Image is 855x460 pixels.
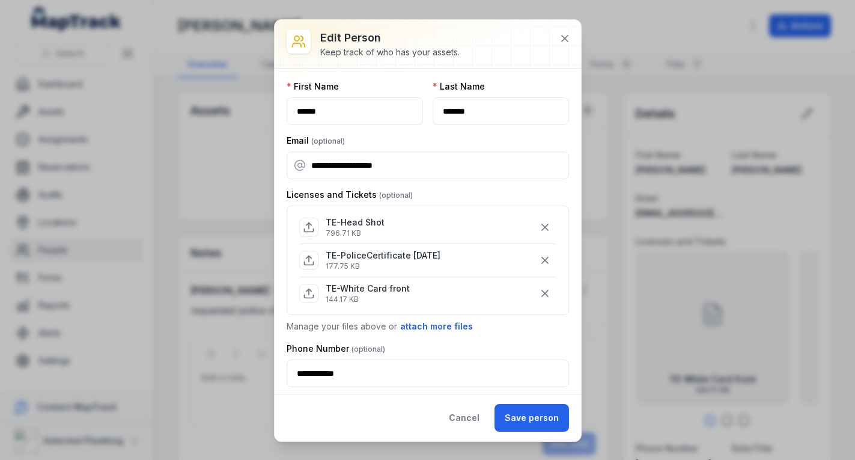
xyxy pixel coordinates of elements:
p: TE-PoliceCertificate [DATE] [326,250,440,262]
label: First Name [287,81,339,93]
p: 796.71 KB [326,228,385,238]
button: Cancel [439,404,490,432]
label: Licenses and Tickets [287,189,413,201]
label: Email [287,135,345,147]
h3: Edit person [320,29,460,46]
p: 144.17 KB [326,295,410,304]
p: Manage your files above or [287,320,569,333]
label: Last Name [433,81,485,93]
button: Save person [494,404,569,432]
button: attach more files [400,320,473,333]
p: TE-White Card front [326,283,410,295]
label: Phone Number [287,343,385,355]
div: Keep track of who has your assets. [320,46,460,58]
p: 177.75 KB [326,262,440,271]
p: TE-Head Shot [326,216,385,228]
